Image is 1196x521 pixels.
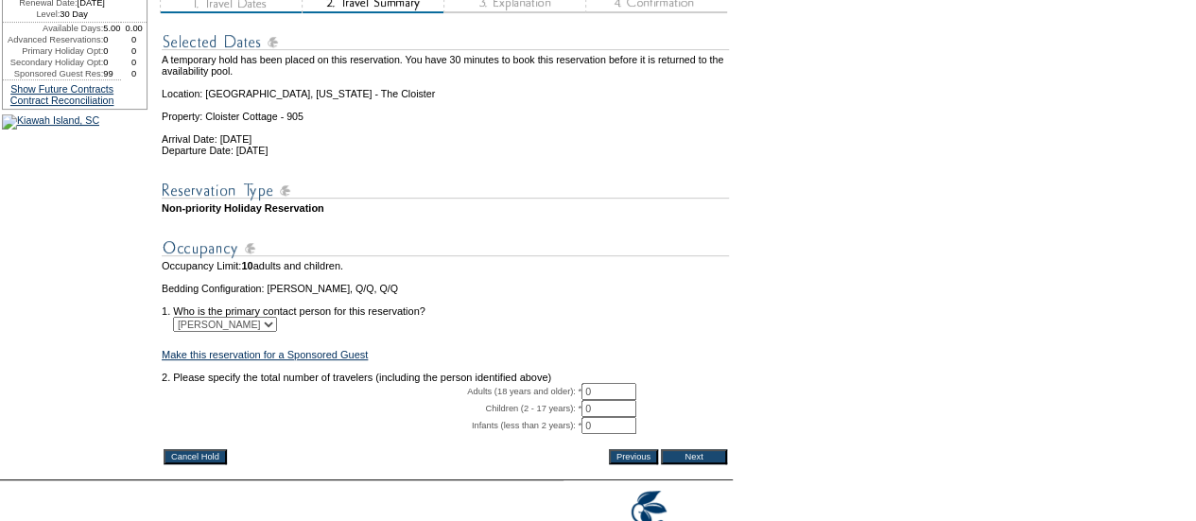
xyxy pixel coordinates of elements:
[162,202,729,214] td: Non-priority Holiday Reservation
[121,57,147,68] td: 0
[10,95,114,106] a: Contract Reconciliation
[661,449,727,464] input: Next
[162,260,729,271] td: Occupancy Limit: adults and children.
[162,179,729,202] img: subTtlResType.gif
[162,30,729,54] img: subTtlSelectedDates.gif
[162,372,729,383] td: 2. Please specify the total number of travelers (including the person identified above)
[162,283,729,294] td: Bedding Configuration: [PERSON_NAME], Q/Q, Q/Q
[3,45,103,57] td: Primary Holiday Opt:
[10,83,113,95] a: Show Future Contracts
[162,77,729,99] td: Location: [GEOGRAPHIC_DATA], [US_STATE] - The Cloister
[162,122,729,145] td: Arrival Date: [DATE]
[121,68,147,79] td: 0
[162,236,729,260] img: subTtlOccupancy.gif
[103,57,121,68] td: 0
[162,417,581,434] td: Infants (less than 2 years): *
[121,45,147,57] td: 0
[162,145,729,156] td: Departure Date: [DATE]
[3,23,103,34] td: Available Days:
[3,68,103,79] td: Sponsored Guest Res:
[3,34,103,45] td: Advanced Reservations:
[162,294,729,317] td: 1. Who is the primary contact person for this reservation?
[121,34,147,45] td: 0
[103,34,121,45] td: 0
[103,23,121,34] td: 5.00
[162,54,729,77] td: A temporary hold has been placed on this reservation. You have 30 minutes to book this reservatio...
[36,9,60,20] span: Level:
[164,449,227,464] input: Cancel Hold
[2,114,99,130] img: Kiawah Island, SC
[3,57,103,68] td: Secondary Holiday Opt:
[609,449,658,464] input: Previous
[162,99,729,122] td: Property: Cloister Cottage - 905
[241,260,252,271] span: 10
[162,349,368,360] a: Make this reservation for a Sponsored Guest
[3,9,121,23] td: 30 Day
[162,400,581,417] td: Children (2 - 17 years): *
[162,383,581,400] td: Adults (18 years and older): *
[103,45,121,57] td: 0
[121,23,147,34] td: 0.00
[103,68,121,79] td: 99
